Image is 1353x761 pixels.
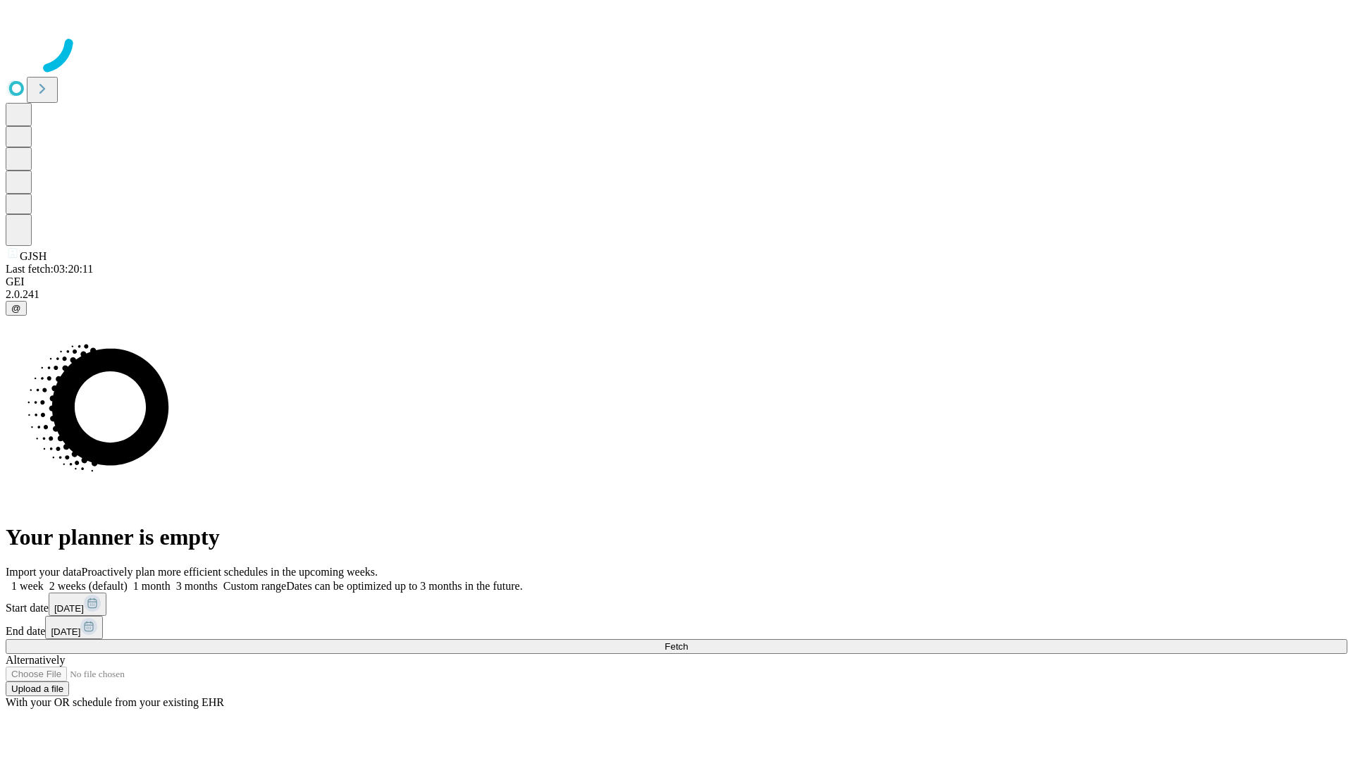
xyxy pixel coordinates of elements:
[133,580,171,592] span: 1 month
[51,626,80,637] span: [DATE]
[6,288,1347,301] div: 2.0.241
[176,580,218,592] span: 3 months
[6,301,27,316] button: @
[6,593,1347,616] div: Start date
[6,276,1347,288] div: GEI
[49,580,128,592] span: 2 weeks (default)
[6,654,65,666] span: Alternatively
[49,593,106,616] button: [DATE]
[6,566,82,578] span: Import your data
[82,566,378,578] span: Proactively plan more efficient schedules in the upcoming weeks.
[45,616,103,639] button: [DATE]
[286,580,522,592] span: Dates can be optimized up to 3 months in the future.
[6,681,69,696] button: Upload a file
[20,250,47,262] span: GJSH
[6,263,93,275] span: Last fetch: 03:20:11
[665,641,688,652] span: Fetch
[6,696,224,708] span: With your OR schedule from your existing EHR
[223,580,286,592] span: Custom range
[6,616,1347,639] div: End date
[6,524,1347,550] h1: Your planner is empty
[11,303,21,314] span: @
[54,603,84,614] span: [DATE]
[11,580,44,592] span: 1 week
[6,639,1347,654] button: Fetch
